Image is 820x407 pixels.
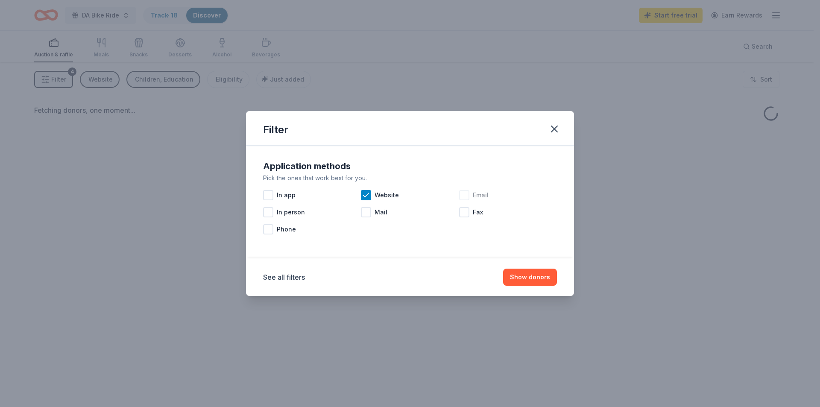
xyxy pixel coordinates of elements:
button: Show donors [503,269,557,286]
span: Mail [375,207,387,217]
div: Pick the ones that work best for you. [263,173,557,183]
span: In app [277,190,296,200]
div: Filter [263,123,288,137]
button: See all filters [263,272,305,282]
span: Email [473,190,489,200]
div: Application methods [263,159,557,173]
span: Website [375,190,399,200]
span: Fax [473,207,483,217]
span: In person [277,207,305,217]
span: Phone [277,224,296,234]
